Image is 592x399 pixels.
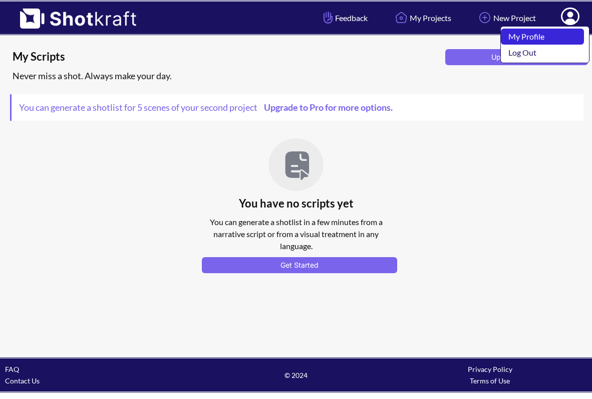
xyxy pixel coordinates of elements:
[393,9,410,26] img: Home Icon
[10,68,587,84] div: Never miss a shot. Always make your day.
[202,257,397,273] button: Get Started
[5,365,19,373] a: FAQ
[199,369,393,381] span: © 2024
[136,102,257,113] span: 5 scenes of your second project
[393,375,587,386] div: Terms of Use
[393,363,587,375] div: Privacy Policy
[268,138,324,191] img: FilePointer Icon
[257,102,398,113] a: Upgrade to Pro for more options.
[445,49,588,65] button: Upgrade to Pro
[501,29,584,45] a: My Profile
[385,5,459,31] a: My Projects
[196,131,396,214] div: You have no scripts yet
[469,5,543,31] a: New Project
[501,45,584,61] a: Log Out
[5,376,40,385] a: Contact Us
[196,214,396,255] div: You can generate a shotlist in a few minutes from a narrative script or from a visual treatment i...
[321,9,335,26] img: Hand Icon
[321,12,368,24] span: Feedback
[13,49,442,64] span: My Scripts
[12,94,405,121] span: You can generate a shotlist for
[476,9,493,26] img: Add Icon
